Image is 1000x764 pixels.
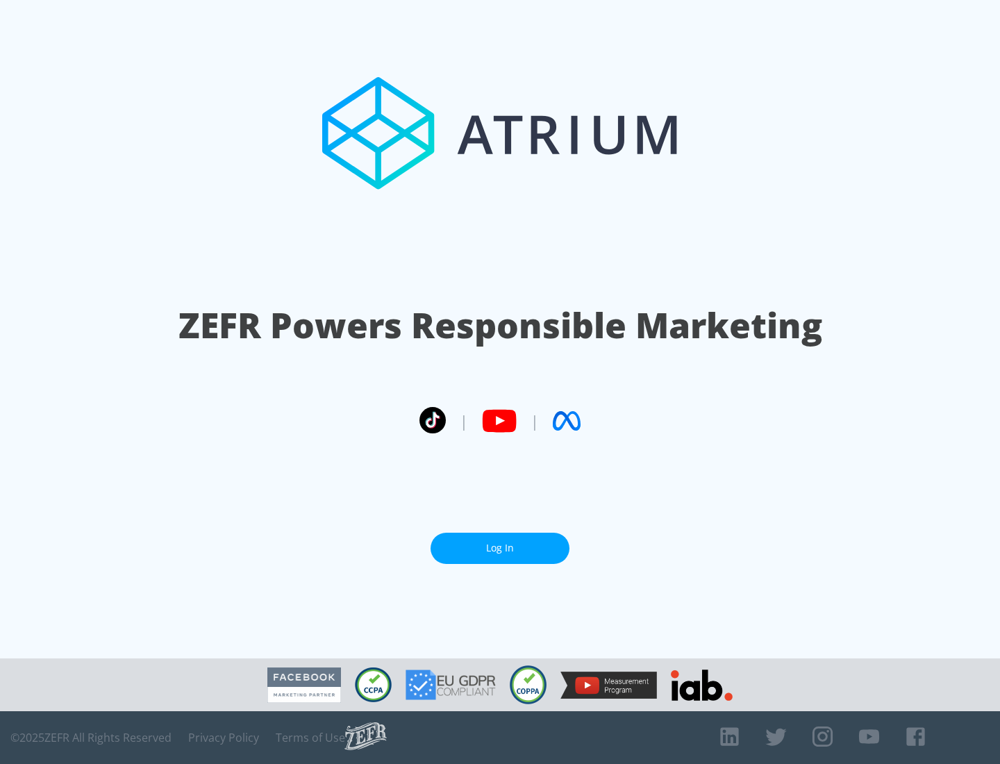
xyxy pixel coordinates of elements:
span: © 2025 ZEFR All Rights Reserved [10,731,172,745]
h1: ZEFR Powers Responsible Marketing [178,301,822,349]
span: | [460,410,468,431]
img: COPPA Compliant [510,665,547,704]
a: Terms of Use [276,731,345,745]
img: CCPA Compliant [355,667,392,702]
img: YouTube Measurement Program [560,672,657,699]
span: | [531,410,539,431]
a: Log In [431,533,569,564]
a: Privacy Policy [188,731,259,745]
img: IAB [671,670,733,701]
img: GDPR Compliant [406,670,496,700]
img: Facebook Marketing Partner [267,667,341,703]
